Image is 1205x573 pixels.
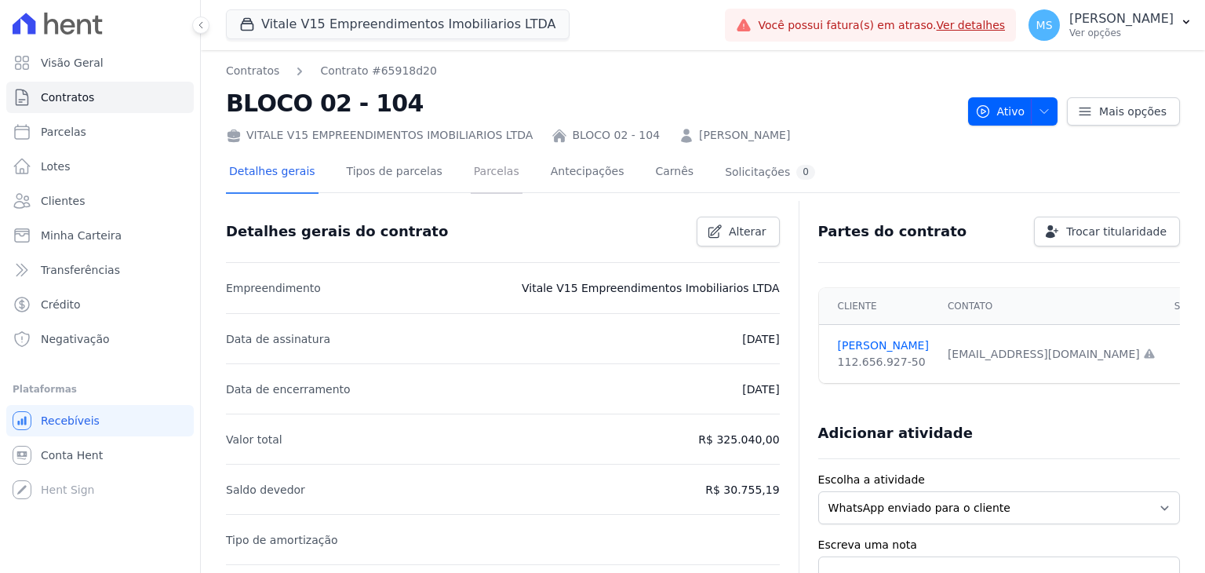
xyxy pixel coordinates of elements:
[226,279,321,297] p: Empreendimento
[41,89,94,105] span: Contratos
[725,165,815,180] div: Solicitações
[1069,11,1174,27] p: [PERSON_NAME]
[41,297,81,312] span: Crédito
[226,9,570,39] button: Vitale V15 Empreendimentos Imobiliarios LTDA
[6,440,194,471] a: Conta Hent
[6,323,194,355] a: Negativação
[226,330,330,349] p: Data de assinatura
[522,279,780,297] p: Vitale V15 Empreendimentos Imobiliarios LTDA
[226,222,448,241] h3: Detalhes gerais do contrato
[572,127,660,144] a: BLOCO 02 - 104
[938,288,1165,325] th: Contato
[818,472,1180,488] label: Escolha a atividade
[1034,217,1180,246] a: Trocar titularidade
[742,330,779,349] p: [DATE]
[226,63,279,79] a: Contratos
[796,165,815,180] div: 0
[344,152,446,194] a: Tipos de parcelas
[6,47,194,78] a: Visão Geral
[6,405,194,436] a: Recebíveis
[226,430,282,449] p: Valor total
[41,413,100,429] span: Recebíveis
[1036,20,1053,31] span: MS
[548,152,628,194] a: Antecipações
[41,159,71,174] span: Lotes
[652,152,697,194] a: Carnês
[226,63,437,79] nav: Breadcrumb
[1066,224,1167,239] span: Trocar titularidade
[13,380,187,399] div: Plataformas
[937,19,1006,31] a: Ver detalhes
[722,152,818,194] a: Solicitações0
[818,537,1180,553] label: Escreva uma nota
[729,224,766,239] span: Alterar
[6,220,194,251] a: Minha Carteira
[41,331,110,347] span: Negativação
[1099,104,1167,119] span: Mais opções
[41,262,120,278] span: Transferências
[226,63,956,79] nav: Breadcrumb
[818,424,973,443] h3: Adicionar atividade
[320,63,437,79] a: Contrato #65918d20
[818,222,967,241] h3: Partes do contrato
[226,380,351,399] p: Data de encerramento
[6,254,194,286] a: Transferências
[758,17,1005,34] span: Você possui fatura(s) em atraso.
[6,185,194,217] a: Clientes
[226,480,305,499] p: Saldo devedor
[6,289,194,320] a: Crédito
[226,127,533,144] div: VITALE V15 EMPREENDIMENTOS IMOBILIARIOS LTDA
[41,447,103,463] span: Conta Hent
[226,531,338,549] p: Tipo de amortização
[699,127,790,144] a: [PERSON_NAME]
[1016,3,1205,47] button: MS [PERSON_NAME] Ver opções
[948,346,1156,363] div: [EMAIL_ADDRESS][DOMAIN_NAME]
[41,55,104,71] span: Visão Geral
[838,354,929,370] div: 112.656.927-50
[968,97,1058,126] button: Ativo
[975,97,1025,126] span: Ativo
[1069,27,1174,39] p: Ver opções
[471,152,522,194] a: Parcelas
[819,288,938,325] th: Cliente
[6,82,194,113] a: Contratos
[1067,97,1180,126] a: Mais opções
[226,86,956,121] h2: BLOCO 02 - 104
[697,217,780,246] a: Alterar
[41,228,122,243] span: Minha Carteira
[41,193,85,209] span: Clientes
[698,430,779,449] p: R$ 325.040,00
[6,151,194,182] a: Lotes
[838,338,929,354] a: [PERSON_NAME]
[705,480,779,499] p: R$ 30.755,19
[742,380,779,399] p: [DATE]
[226,152,319,194] a: Detalhes gerais
[41,124,86,140] span: Parcelas
[6,116,194,148] a: Parcelas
